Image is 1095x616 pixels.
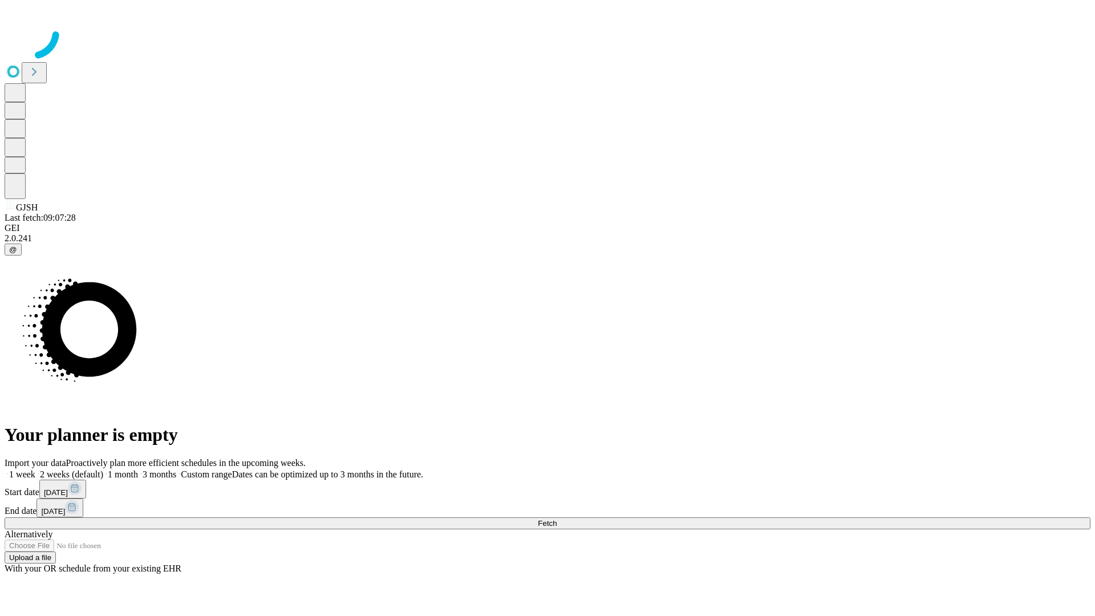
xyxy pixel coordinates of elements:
[538,519,557,528] span: Fetch
[108,469,138,479] span: 1 month
[44,488,68,497] span: [DATE]
[66,458,306,468] span: Proactively plan more efficient schedules in the upcoming weeks.
[5,424,1090,445] h1: Your planner is empty
[5,244,22,256] button: @
[5,223,1090,233] div: GEI
[5,233,1090,244] div: 2.0.241
[5,564,181,573] span: With your OR schedule from your existing EHR
[36,499,83,517] button: [DATE]
[41,507,65,516] span: [DATE]
[5,458,66,468] span: Import your data
[232,469,423,479] span: Dates can be optimized up to 3 months in the future.
[5,552,56,564] button: Upload a file
[181,469,232,479] span: Custom range
[40,469,103,479] span: 2 weeks (default)
[5,517,1090,529] button: Fetch
[39,480,86,499] button: [DATE]
[143,469,176,479] span: 3 months
[9,245,17,254] span: @
[5,213,76,222] span: Last fetch: 09:07:28
[5,499,1090,517] div: End date
[9,469,35,479] span: 1 week
[5,529,52,539] span: Alternatively
[5,480,1090,499] div: Start date
[16,202,38,212] span: GJSH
